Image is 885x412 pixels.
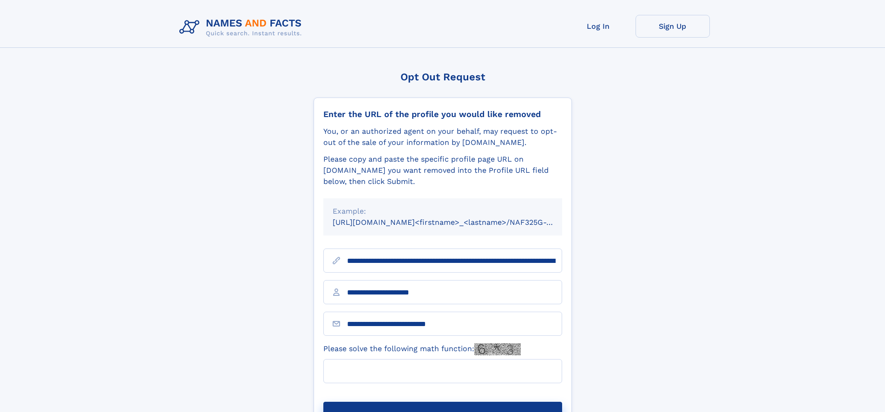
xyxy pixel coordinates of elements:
small: [URL][DOMAIN_NAME]<firstname>_<lastname>/NAF325G-xxxxxxxx [333,218,580,227]
a: Sign Up [636,15,710,38]
div: You, or an authorized agent on your behalf, may request to opt-out of the sale of your informatio... [323,126,562,148]
a: Log In [561,15,636,38]
div: Opt Out Request [314,71,572,83]
div: Example: [333,206,553,217]
label: Please solve the following math function: [323,343,521,355]
div: Please copy and paste the specific profile page URL on [DOMAIN_NAME] you want removed into the Pr... [323,154,562,187]
img: Logo Names and Facts [176,15,309,40]
div: Enter the URL of the profile you would like removed [323,109,562,119]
